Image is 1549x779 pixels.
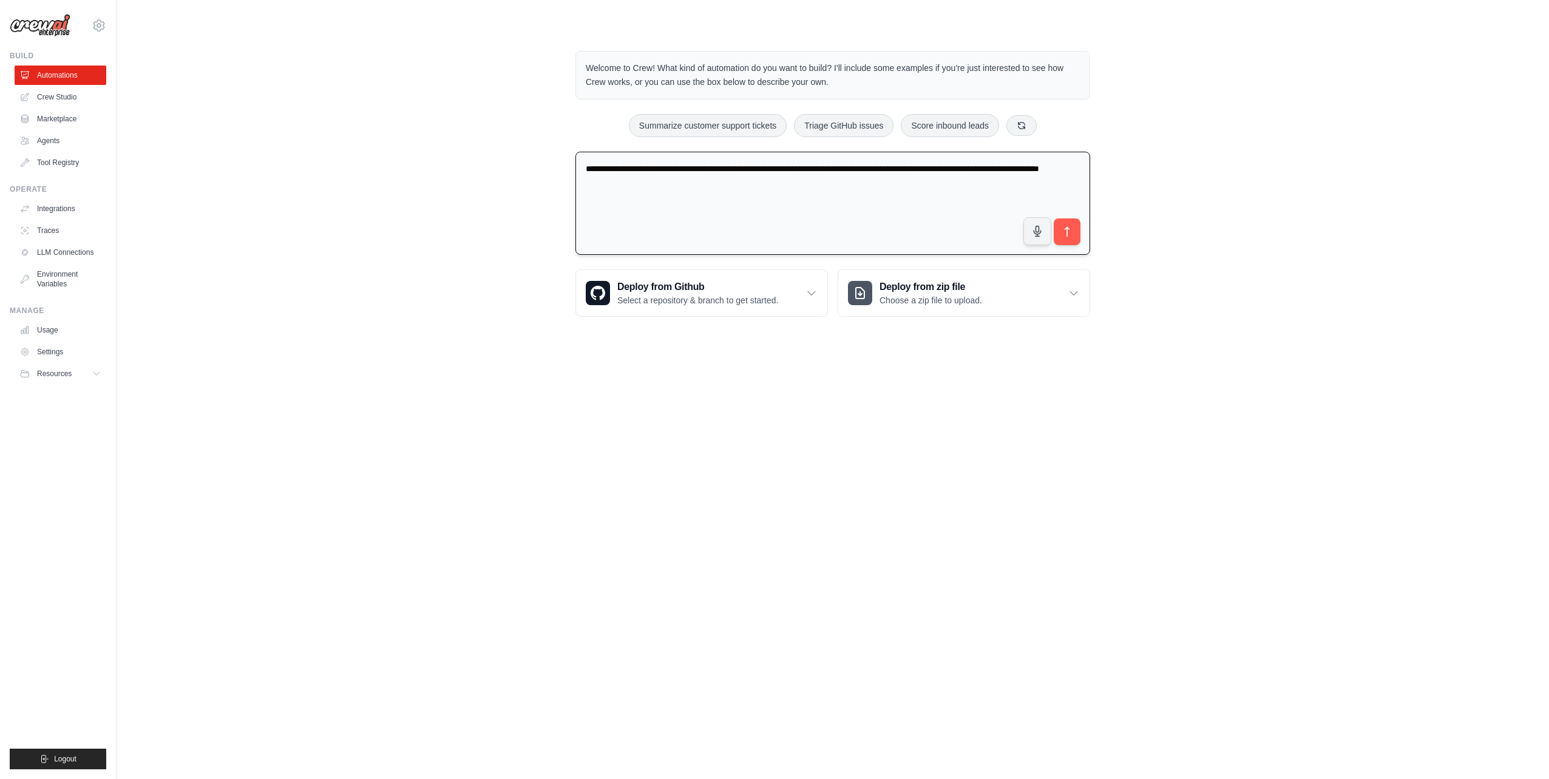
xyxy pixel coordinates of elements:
[15,199,106,218] a: Integrations
[15,265,106,294] a: Environment Variables
[10,51,106,61] div: Build
[880,294,982,306] p: Choose a zip file to upload.
[10,749,106,769] button: Logout
[617,280,778,294] h3: Deploy from Github
[15,109,106,129] a: Marketplace
[10,306,106,315] div: Manage
[1488,721,1549,779] iframe: Chat Widget
[15,66,106,85] a: Automations
[37,369,72,379] span: Resources
[15,131,106,150] a: Agents
[794,114,893,137] button: Triage GitHub issues
[10,184,106,194] div: Operate
[10,14,70,37] img: Logo
[15,153,106,172] a: Tool Registry
[617,294,778,306] p: Select a repository & branch to get started.
[629,114,787,137] button: Summarize customer support tickets
[15,342,106,362] a: Settings
[54,754,76,764] span: Logout
[880,280,982,294] h3: Deploy from zip file
[15,243,106,262] a: LLM Connections
[586,61,1080,89] p: Welcome to Crew! What kind of automation do you want to build? I'll include some examples if you'...
[15,364,106,383] button: Resources
[901,114,999,137] button: Score inbound leads
[15,87,106,107] a: Crew Studio
[15,320,106,340] a: Usage
[15,221,106,240] a: Traces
